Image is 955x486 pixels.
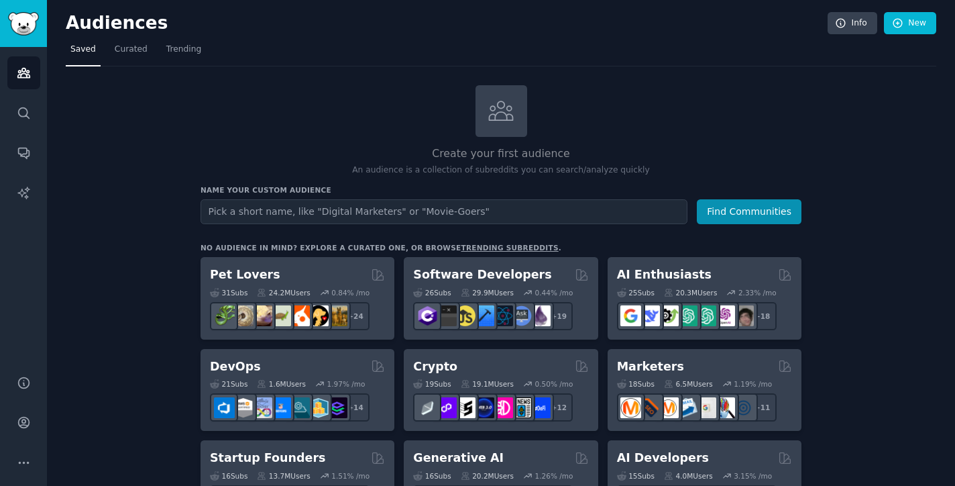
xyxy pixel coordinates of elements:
[413,288,451,297] div: 26 Sub s
[664,379,713,389] div: 6.5M Users
[210,358,261,375] h2: DevOps
[210,288,247,297] div: 31 Sub s
[331,471,370,481] div: 1.51 % /mo
[617,471,655,481] div: 15 Sub s
[738,288,777,297] div: 2.33 % /mo
[639,305,660,326] img: DeepSeek
[257,379,306,389] div: 1.6M Users
[308,397,329,418] img: aws_cdk
[545,302,573,330] div: + 19
[413,471,451,481] div: 16 Sub s
[617,358,684,375] h2: Marketers
[251,305,272,326] img: leopardgeckos
[201,199,687,224] input: Pick a short name, like "Digital Marketers" or "Movie-Goers"
[201,185,801,195] h3: Name your custom audience
[695,397,716,418] img: googleads
[545,393,573,422] div: + 12
[697,199,801,224] button: Find Communities
[413,266,551,283] h2: Software Developers
[8,12,39,36] img: GummySearch logo
[331,288,370,297] div: 0.84 % /mo
[436,305,457,326] img: software
[257,471,310,481] div: 13.7M Users
[748,302,777,330] div: + 18
[257,288,310,297] div: 24.2M Users
[748,393,777,422] div: + 11
[115,44,148,56] span: Curated
[492,397,513,418] img: defiblockchain
[201,243,561,252] div: No audience in mind? Explore a curated one, or browse .
[473,397,494,418] img: web3
[617,450,709,467] h2: AI Developers
[214,305,235,326] img: herpetology
[511,397,532,418] img: CryptoNews
[270,397,291,418] img: DevOpsLinks
[327,397,347,418] img: PlatformEngineers
[436,397,457,418] img: 0xPolygon
[639,397,660,418] img: bigseo
[658,305,679,326] img: AItoolsCatalog
[461,288,514,297] div: 29.9M Users
[70,44,96,56] span: Saved
[66,13,828,34] h2: Audiences
[617,266,712,283] h2: AI Enthusiasts
[530,305,551,326] img: elixir
[455,305,475,326] img: learnjavascript
[166,44,201,56] span: Trending
[530,397,551,418] img: defi_
[714,305,735,326] img: OpenAIDev
[308,305,329,326] img: PetAdvice
[214,397,235,418] img: azuredevops
[664,288,717,297] div: 20.3M Users
[413,379,451,389] div: 19 Sub s
[233,305,254,326] img: ballpython
[884,12,936,35] a: New
[417,397,438,418] img: ethfinance
[620,397,641,418] img: content_marketing
[270,305,291,326] img: turtle
[417,305,438,326] img: csharp
[66,39,101,66] a: Saved
[210,471,247,481] div: 16 Sub s
[201,164,801,177] p: An audience is a collection of subreddits you can search/analyze quickly
[734,379,772,389] div: 1.19 % /mo
[658,397,679,418] img: AskMarketing
[617,288,655,297] div: 25 Sub s
[327,379,366,389] div: 1.97 % /mo
[413,450,504,467] h2: Generative AI
[664,471,713,481] div: 4.0M Users
[210,379,247,389] div: 21 Sub s
[341,302,370,330] div: + 24
[413,358,457,375] h2: Crypto
[162,39,206,66] a: Trending
[341,393,370,422] div: + 14
[535,471,573,481] div: 1.26 % /mo
[210,450,325,467] h2: Startup Founders
[535,288,573,297] div: 0.44 % /mo
[110,39,152,66] a: Curated
[455,397,475,418] img: ethstaker
[695,305,716,326] img: chatgpt_prompts_
[289,305,310,326] img: cockatiel
[535,379,573,389] div: 0.50 % /mo
[461,379,514,389] div: 19.1M Users
[473,305,494,326] img: iOSProgramming
[733,305,754,326] img: ArtificalIntelligence
[828,12,877,35] a: Info
[617,379,655,389] div: 18 Sub s
[210,266,280,283] h2: Pet Lovers
[289,397,310,418] img: platformengineering
[511,305,532,326] img: AskComputerScience
[733,397,754,418] img: OnlineMarketing
[734,471,772,481] div: 3.15 % /mo
[251,397,272,418] img: Docker_DevOps
[714,397,735,418] img: MarketingResearch
[461,244,558,252] a: trending subreddits
[677,305,697,326] img: chatgpt_promptDesign
[201,146,801,162] h2: Create your first audience
[677,397,697,418] img: Emailmarketing
[461,471,514,481] div: 20.2M Users
[620,305,641,326] img: GoogleGeminiAI
[327,305,347,326] img: dogbreed
[492,305,513,326] img: reactnative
